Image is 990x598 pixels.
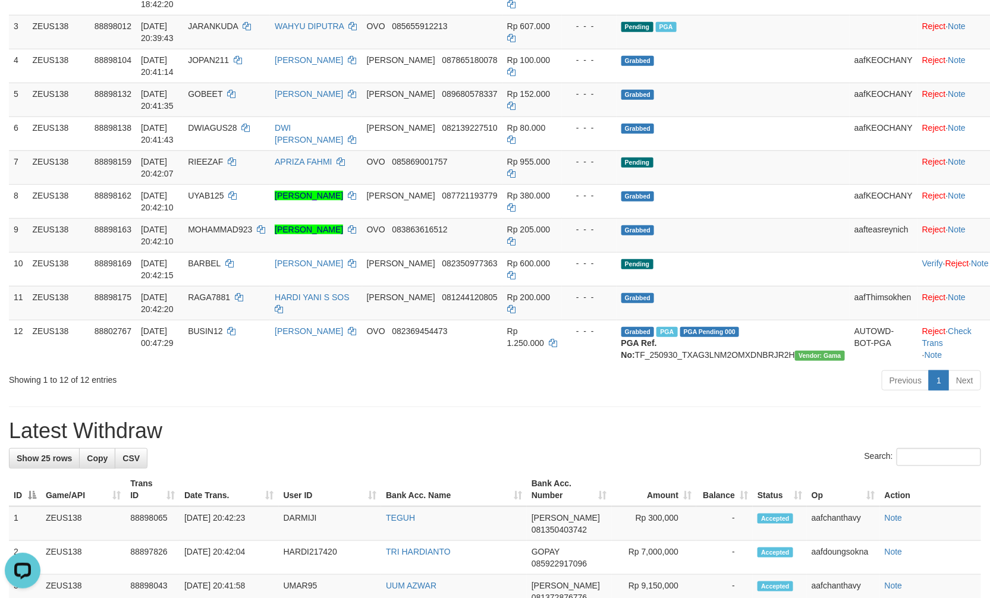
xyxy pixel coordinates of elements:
[275,89,343,99] a: [PERSON_NAME]
[9,150,28,184] td: 7
[929,370,949,391] a: 1
[141,55,174,77] span: [DATE] 20:41:14
[885,581,903,590] a: Note
[95,21,131,31] span: 88898012
[567,88,612,100] div: - - -
[122,454,140,463] span: CSV
[386,513,415,523] a: TEGUH
[925,350,942,360] a: Note
[95,225,131,234] span: 88898163
[442,191,497,200] span: Copy 087721193779 to clipboard
[442,89,497,99] span: Copy 089680578337 to clipboard
[367,157,385,166] span: OVO
[795,351,845,361] span: Vendor URL: https://trx31.1velocity.biz
[141,259,174,280] span: [DATE] 20:42:15
[532,525,587,534] span: Copy 081350403742 to clipboard
[696,541,753,575] td: -
[188,191,224,200] span: UYAB125
[141,21,174,43] span: [DATE] 20:39:43
[621,90,655,100] span: Grabbed
[367,191,435,200] span: [PERSON_NAME]
[9,83,28,117] td: 5
[28,15,90,49] td: ZEUS138
[850,49,917,83] td: aafKEOCHANY
[507,326,544,348] span: Rp 1.250.000
[885,547,903,556] a: Note
[696,473,753,506] th: Balance: activate to sort column ascending
[850,218,917,252] td: aafteasreynich
[275,259,343,268] a: [PERSON_NAME]
[850,286,917,320] td: aafThimsokhen
[367,123,435,133] span: [PERSON_NAME]
[442,292,497,302] span: Copy 081244120805 to clipboard
[17,454,72,463] span: Show 25 rows
[922,89,946,99] a: Reject
[948,370,981,391] a: Next
[567,54,612,66] div: - - -
[367,225,385,234] span: OVO
[922,123,946,133] a: Reject
[758,514,793,524] span: Accepted
[188,157,223,166] span: RIEEZAF
[507,225,550,234] span: Rp 205.000
[753,473,807,506] th: Status: activate to sort column ascending
[392,157,447,166] span: Copy 085869001757 to clipboard
[275,191,343,200] a: [PERSON_NAME]
[28,184,90,218] td: ZEUS138
[95,157,131,166] span: 88898159
[9,49,28,83] td: 4
[807,506,880,541] td: aafchanthavy
[948,89,966,99] a: Note
[758,547,793,558] span: Accepted
[28,83,90,117] td: ZEUS138
[275,225,343,234] a: [PERSON_NAME]
[28,218,90,252] td: ZEUS138
[79,448,115,468] a: Copy
[442,123,497,133] span: Copy 082139227510 to clipboard
[180,541,279,575] td: [DATE] 20:42:04
[612,541,696,575] td: Rp 7,000,000
[9,369,404,386] div: Showing 1 to 12 of 12 entries
[948,55,966,65] a: Note
[125,541,180,575] td: 88897826
[28,150,90,184] td: ZEUS138
[125,473,180,506] th: Trans ID: activate to sort column ascending
[807,473,880,506] th: Op: activate to sort column ascending
[922,157,946,166] a: Reject
[948,292,966,302] a: Note
[188,326,222,336] span: BUSIN12
[9,541,41,575] td: 2
[621,225,655,235] span: Grabbed
[922,225,946,234] a: Reject
[567,20,612,32] div: - - -
[392,326,447,336] span: Copy 082369454473 to clipboard
[621,327,655,337] span: Grabbed
[567,190,612,202] div: - - -
[392,21,447,31] span: Copy 085655912213 to clipboard
[188,259,221,268] span: BARBEL
[948,225,966,234] a: Note
[9,218,28,252] td: 9
[507,292,550,302] span: Rp 200.000
[922,191,946,200] a: Reject
[922,21,946,31] a: Reject
[28,320,90,366] td: ZEUS138
[275,292,350,302] a: HARDI YANI S SOS
[279,541,382,575] td: HARDI217420
[9,184,28,218] td: 8
[507,123,546,133] span: Rp 80.000
[275,157,332,166] a: APRIZA FAHMI
[28,286,90,320] td: ZEUS138
[275,55,343,65] a: [PERSON_NAME]
[567,156,612,168] div: - - -
[885,513,903,523] a: Note
[621,191,655,202] span: Grabbed
[532,581,600,590] span: [PERSON_NAME]
[28,117,90,150] td: ZEUS138
[948,191,966,200] a: Note
[948,21,966,31] a: Note
[442,259,497,268] span: Copy 082350977363 to clipboard
[180,506,279,541] td: [DATE] 20:42:23
[28,49,90,83] td: ZEUS138
[180,473,279,506] th: Date Trans.: activate to sort column ascending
